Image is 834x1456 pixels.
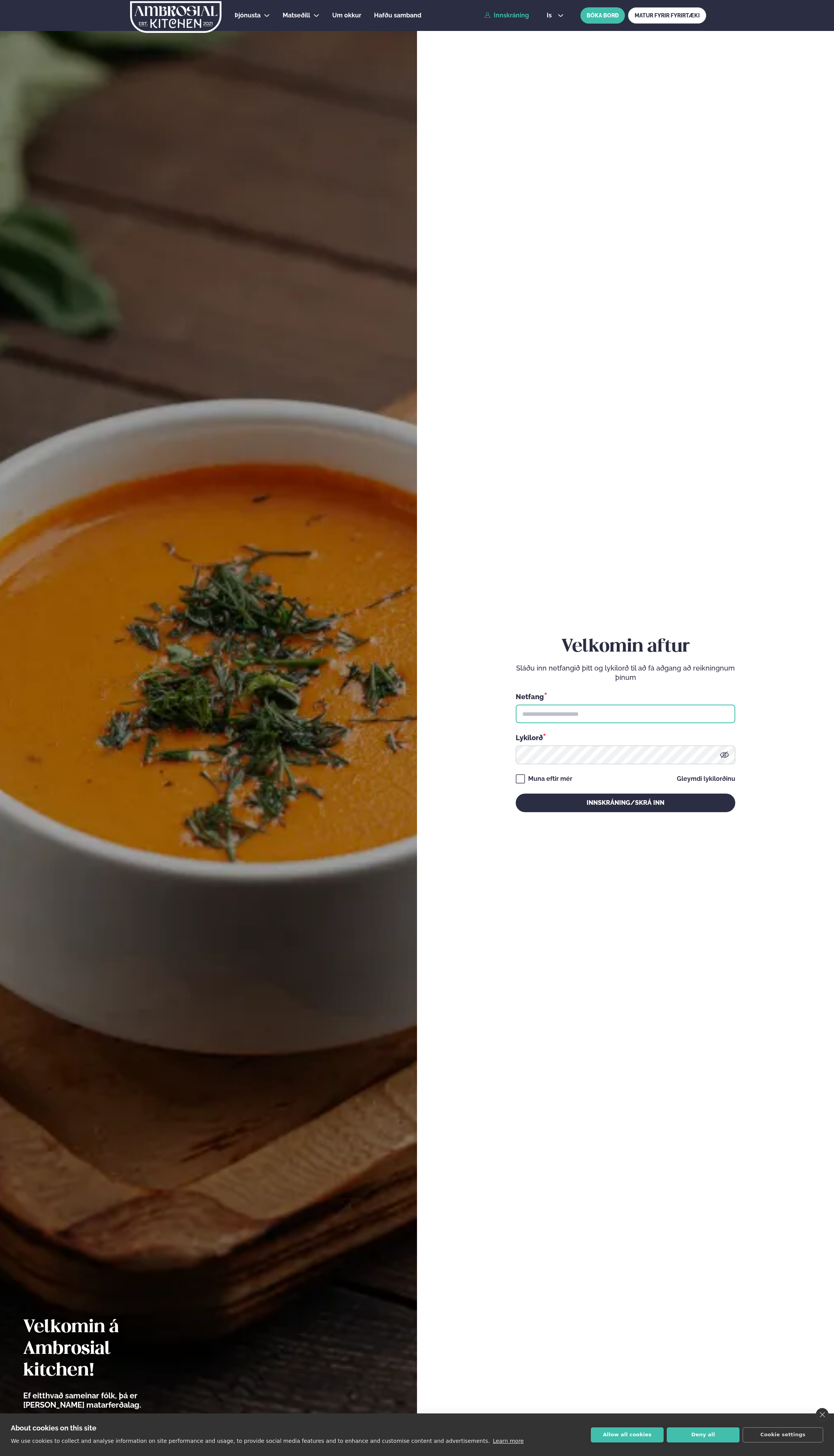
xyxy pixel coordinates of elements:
a: Learn more [493,1438,524,1444]
p: We use cookies to collect and analyse information on site performance and usage, to provide socia... [11,1438,490,1444]
a: close [816,1408,829,1421]
span: Þjónusta [235,12,261,19]
div: Lykilorð [516,732,735,743]
button: Allow all cookies [591,1427,664,1442]
button: BÓKA BORÐ [580,7,625,24]
img: logo [130,1,222,33]
button: is [541,12,570,19]
div: Netfang [516,691,735,701]
a: Innskráning [484,12,529,19]
a: Matseðill [283,11,310,20]
a: Þjónusta [235,11,261,20]
span: is [547,12,554,19]
span: Um okkur [332,12,361,19]
h2: Velkomin á Ambrosial kitchen! [23,1317,184,1382]
p: Ef eitthvað sameinar fólk, þá er [PERSON_NAME] matarferðalag. [23,1391,184,1410]
h2: Velkomin aftur [516,636,735,658]
button: Cookie settings [743,1427,823,1442]
button: Deny all [667,1427,740,1442]
a: Hafðu samband [374,11,421,20]
strong: About cookies on this site [11,1424,96,1432]
a: MATUR FYRIR FYRIRTÆKI [628,7,706,24]
a: Gleymdi lykilorðinu [677,776,735,782]
span: Matseðill [283,12,310,19]
p: Sláðu inn netfangið þitt og lykilorð til að fá aðgang að reikningnum þínum [516,664,735,682]
button: Innskráning/Skrá inn [516,794,735,812]
span: Hafðu samband [374,12,421,19]
a: Um okkur [332,11,361,20]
